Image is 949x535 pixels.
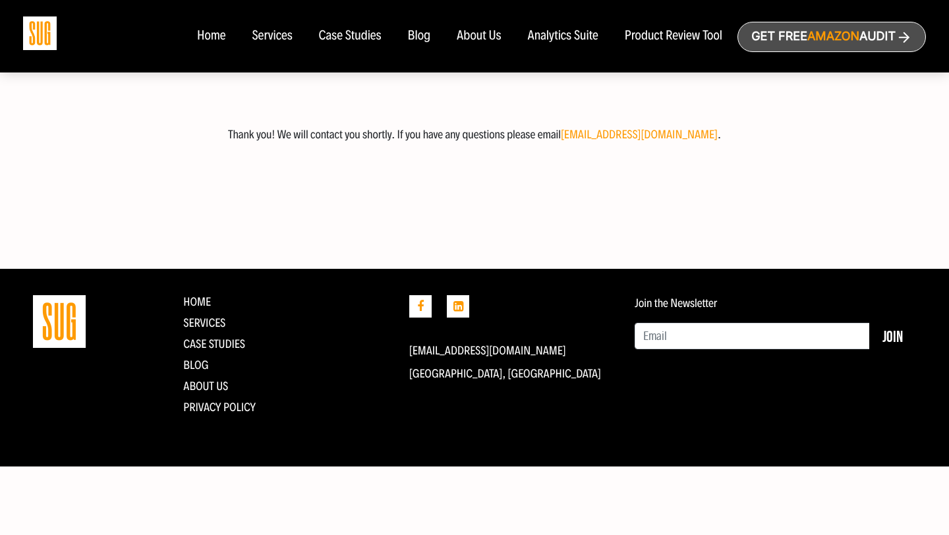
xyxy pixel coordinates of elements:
[409,343,566,358] a: [EMAIL_ADDRESS][DOMAIN_NAME]
[183,379,228,393] a: About Us
[635,296,717,310] label: Join the Newsletter
[409,367,616,380] p: [GEOGRAPHIC_DATA], [GEOGRAPHIC_DATA]
[319,29,382,43] a: Case Studies
[737,22,926,52] a: Get freeAmazonAudit
[183,400,256,414] a: Privacy Policy
[252,29,292,43] a: Services
[183,316,225,330] a: Services
[625,29,722,43] a: Product Review Tool
[457,29,502,43] a: About Us
[528,29,598,43] a: Analytics Suite
[561,127,718,142] a: [EMAIL_ADDRESS][DOMAIN_NAME]
[33,295,86,348] img: Straight Up Growth
[635,323,870,349] input: Email
[183,295,211,309] a: Home
[408,29,431,43] a: Blog
[807,30,859,43] span: Amazon
[23,16,57,50] img: Sug
[869,323,916,349] button: Join
[197,29,225,43] a: Home
[183,337,245,351] a: CASE STUDIES
[183,358,208,372] a: Blog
